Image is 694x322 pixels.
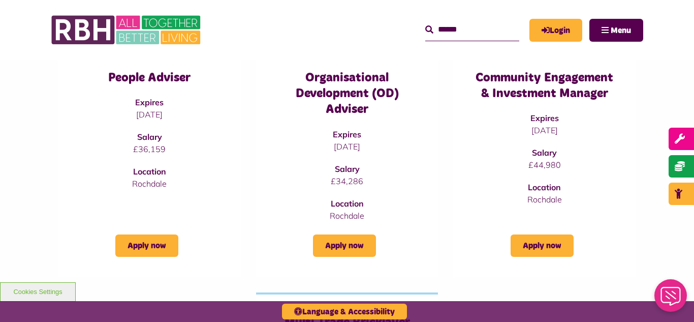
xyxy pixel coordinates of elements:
[474,70,615,102] h3: Community Engagement & Investment Manager
[79,108,220,121] p: [DATE]
[79,178,220,190] p: Rochdale
[135,97,164,107] strong: Expires
[335,164,360,174] strong: Salary
[133,166,166,177] strong: Location
[276,140,418,153] p: [DATE]
[474,159,615,171] p: £44,980
[313,235,376,257] a: Apply now
[511,235,574,257] a: Apply now
[474,193,615,206] p: Rochdale
[282,304,407,319] button: Language & Accessibility
[51,10,203,50] img: RBH
[529,19,582,42] a: MyRBH
[333,129,361,139] strong: Expires
[611,26,631,35] span: Menu
[532,148,557,158] strong: Salary
[276,70,418,118] h3: Organisational Development (OD) Adviser
[528,182,561,192] strong: Location
[331,198,364,209] strong: Location
[79,143,220,155] p: £36,159
[115,235,178,257] a: Apply now
[276,175,418,187] p: £34,286
[276,210,418,222] p: Rochdale
[474,124,615,136] p: [DATE]
[648,276,694,322] iframe: Netcall Web Assistant for live chat
[425,19,519,41] input: Search
[530,113,559,123] strong: Expires
[79,70,220,86] h3: People Adviser
[589,19,643,42] button: Navigation
[137,132,162,142] strong: Salary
